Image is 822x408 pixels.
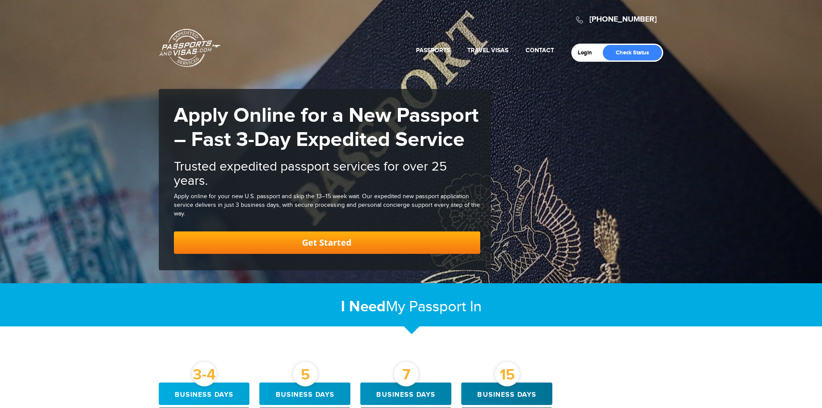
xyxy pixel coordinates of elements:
[293,362,318,386] div: 5
[589,15,657,24] a: [PHONE_NUMBER]
[174,160,480,188] h2: Trusted expedited passport services for over 25 years.
[409,298,482,316] span: Passport In
[174,193,480,218] div: Apply online for your new U.S. passport and skip the 13–15 week wait. Our expedited new passport ...
[159,28,220,67] a: Passports & [DOMAIN_NAME]
[192,362,217,386] div: 3-4
[259,383,350,405] div: Business days
[360,383,451,405] div: Business days
[461,383,552,405] div: Business days
[603,45,662,60] a: Check Status
[416,47,450,54] a: Passports
[467,47,508,54] a: Travel Visas
[578,49,598,56] a: Login
[341,297,386,316] strong: I Need
[159,383,250,405] div: Business days
[159,297,664,316] h2: My
[174,103,479,152] strong: Apply Online for a New Passport – Fast 3-Day Expedited Service
[495,362,520,386] div: 15
[174,231,480,254] a: Get Started
[526,47,554,54] a: Contact
[394,362,419,386] div: 7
